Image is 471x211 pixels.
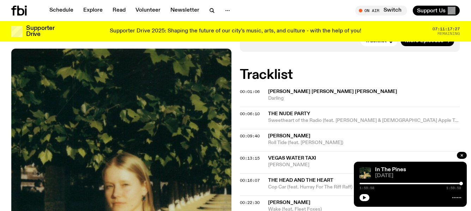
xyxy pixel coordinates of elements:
[131,6,165,15] a: Volunteer
[268,111,310,116] span: The Nude Party
[240,134,260,138] button: 00:09:40
[240,133,260,139] span: 00:09:40
[110,28,361,35] p: Supporter Drive 2025: Shaping the future of our city’s music, arts, and culture - with the help o...
[240,89,260,94] span: 00:01:06
[433,27,460,31] span: 07:11:17:27
[268,162,460,168] span: [PERSON_NAME]
[437,32,460,36] span: Remaining
[375,173,461,179] span: [DATE]
[166,6,204,15] a: Newsletter
[108,6,130,15] a: Read
[446,186,461,190] span: 1:59:58
[26,25,54,37] h3: Supporter Drive
[240,112,260,116] button: 00:06:10
[355,6,407,15] button: On AirSwitch
[417,7,446,14] span: Support Us
[268,134,310,138] span: [PERSON_NAME]
[268,156,316,161] span: vegas water taxi
[79,6,107,15] a: Explore
[268,95,460,102] span: Darling
[240,111,260,117] span: 00:06:10
[268,89,397,94] span: [PERSON_NAME] [PERSON_NAME] [PERSON_NAME]
[240,201,260,205] button: 00:22:30
[240,156,260,160] button: 00:13:15
[268,117,460,124] span: Sweetheart of the Radio (feat. [PERSON_NAME] & [DEMOGRAPHIC_DATA] Apple Tree)
[268,200,310,205] span: [PERSON_NAME]
[45,6,78,15] a: Schedule
[240,179,260,182] button: 00:16:07
[240,178,260,183] span: 00:16:07
[240,200,260,205] span: 00:22:30
[240,90,260,94] button: 00:01:06
[268,184,460,191] span: Cop Car (feat. Hurray For The Riff Raff)
[240,155,260,161] span: 00:13:15
[413,6,460,15] button: Support Us
[375,167,406,173] a: In The Pines
[268,139,460,146] span: Roll Tide (feat. [PERSON_NAME])
[360,186,374,190] span: 1:59:58
[268,178,333,183] span: The Head And The Heart
[240,69,460,81] h2: Tracklist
